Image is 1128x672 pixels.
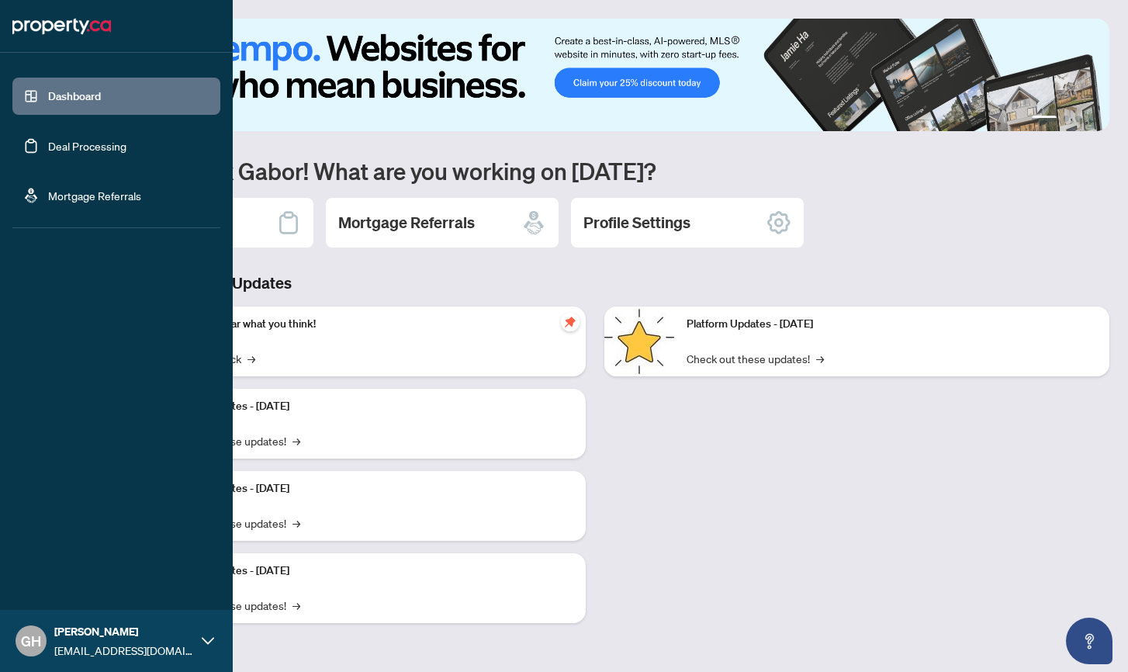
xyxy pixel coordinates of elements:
span: → [292,514,300,532]
a: Deal Processing [48,139,126,153]
span: pushpin [561,313,580,331]
span: [PERSON_NAME] [54,623,194,640]
button: 3 [1075,116,1081,122]
img: logo [12,14,111,39]
p: Platform Updates - [DATE] [163,563,573,580]
a: Check out these updates!→ [687,350,824,367]
button: Open asap [1066,618,1112,664]
p: We want to hear what you think! [163,316,573,333]
span: → [247,350,255,367]
a: Mortgage Referrals [48,189,141,203]
p: Platform Updates - [DATE] [687,316,1097,333]
span: [EMAIL_ADDRESS][DOMAIN_NAME] [54,642,194,659]
p: Platform Updates - [DATE] [163,480,573,497]
h2: Mortgage Referrals [338,212,475,234]
p: Platform Updates - [DATE] [163,398,573,415]
h1: Welcome back Gabor! What are you working on [DATE]? [81,156,1109,185]
a: Dashboard [48,89,101,103]
button: 4 [1088,116,1094,122]
span: → [292,597,300,614]
img: Slide 0 [81,19,1109,131]
h2: Profile Settings [583,212,690,234]
h3: Brokerage & Industry Updates [81,272,1109,294]
button: 1 [1032,116,1057,122]
span: → [292,432,300,449]
button: 2 [1063,116,1069,122]
span: → [816,350,824,367]
span: GH [21,630,41,652]
img: Platform Updates - June 23, 2025 [604,307,674,376]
